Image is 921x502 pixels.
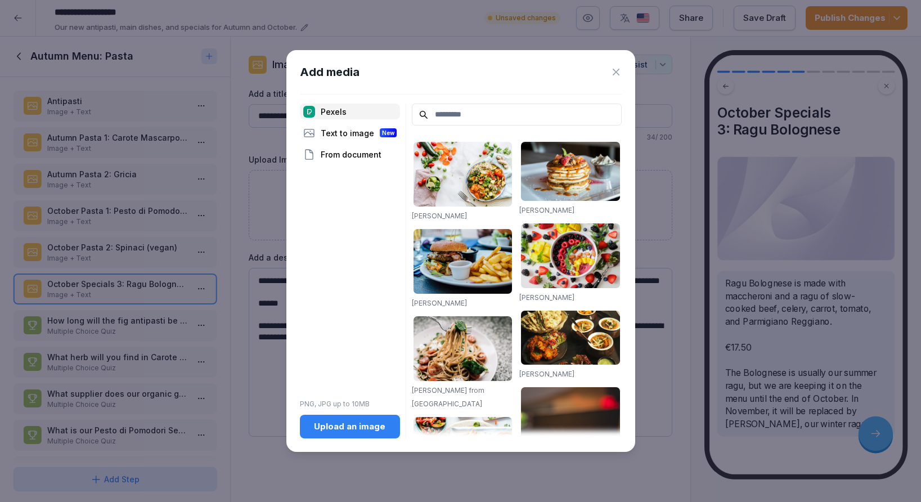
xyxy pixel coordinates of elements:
div: Text to image [300,125,400,141]
a: [PERSON_NAME] [519,293,574,302]
button: Upload an image [300,415,400,438]
a: [PERSON_NAME] [519,206,574,214]
img: pexels-photo-958545.jpeg [521,311,620,365]
img: pexels-photo-70497.jpeg [414,229,513,294]
img: pexels-photo-376464.jpeg [521,142,620,201]
img: pexels-photo-1279330.jpeg [414,316,513,381]
img: pexels-photo-1099680.jpeg [521,223,620,288]
div: Pexels [300,104,400,119]
img: pexels-photo-1640777.jpeg [414,142,513,207]
a: [PERSON_NAME] [412,212,467,220]
img: pexels-photo-1640772.jpeg [414,417,513,490]
div: From document [300,146,400,162]
a: [PERSON_NAME] from [GEOGRAPHIC_DATA] [412,386,484,408]
a: [PERSON_NAME] [412,299,467,307]
p: PNG, JPG up to 10MB [300,399,400,409]
a: [PERSON_NAME] [519,370,574,378]
h1: Add media [300,64,360,80]
img: pexels.png [303,106,315,118]
div: New [380,128,397,137]
div: Upload an image [309,420,391,433]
